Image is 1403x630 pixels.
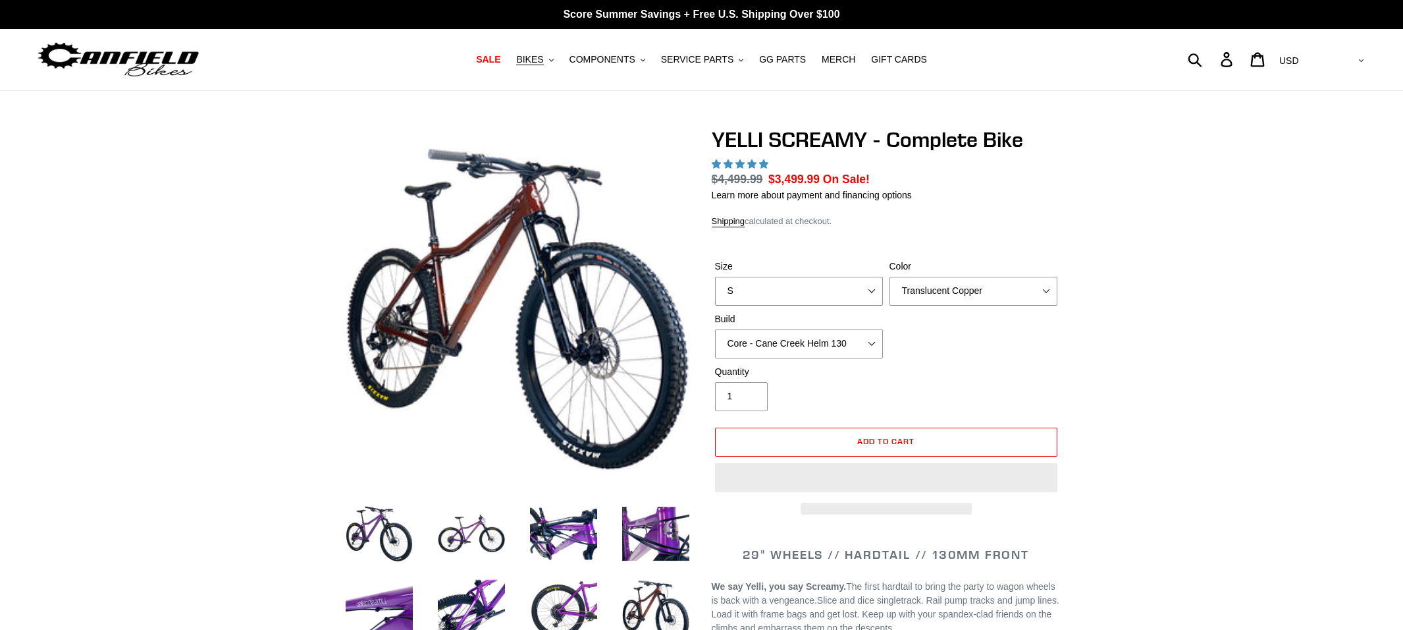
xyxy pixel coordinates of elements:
[759,54,806,65] span: GG PARTS
[712,159,771,169] span: 5.00 stars
[857,436,914,446] span: Add to cart
[768,173,820,186] span: $3,499.99
[712,216,745,227] a: Shipping
[1195,45,1229,74] input: Search
[715,312,883,326] label: Build
[516,54,543,65] span: BIKES
[815,51,862,69] a: MERCH
[661,54,733,65] span: SERVICE PARTS
[712,581,847,592] b: We say Yelli, you say Screamy.
[435,498,508,570] img: Load image into Gallery viewer, YELLI SCREAMY - Complete Bike
[563,51,652,69] button: COMPONENTS
[569,54,635,65] span: COMPONENTS
[864,51,934,69] a: GIFT CARDS
[743,547,1029,562] span: 29" WHEELS // HARDTAIL // 130MM FRONT
[343,498,415,570] img: Load image into Gallery viewer, YELLI SCREAMY - Complete Bike
[871,54,927,65] span: GIFT CARDS
[715,260,883,273] label: Size
[346,130,689,474] img: YELLI SCREAMY - Complete Bike
[822,54,855,65] span: MERCH
[715,428,1057,457] button: Add to cart
[527,498,600,570] img: Load image into Gallery viewer, YELLI SCREAMY - Complete Bike
[753,51,812,69] a: GG PARTS
[823,171,870,188] span: On Sale!
[469,51,507,69] a: SALE
[889,260,1057,273] label: Color
[510,51,560,69] button: BIKES
[712,215,1061,228] div: calculated at checkout.
[654,51,750,69] button: SERVICE PARTS
[476,54,500,65] span: SALE
[36,39,201,80] img: Canfield Bikes
[712,127,1061,152] h1: YELLI SCREAMY - Complete Bike
[620,498,692,570] img: Load image into Gallery viewer, YELLI SCREAMY - Complete Bike
[712,581,1055,606] span: The first hardtail to bring the party to wagon wheels is back with a vengeance.
[715,365,883,379] label: Quantity
[712,173,763,186] s: $4,499.99
[712,190,912,200] a: Learn more about payment and financing options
